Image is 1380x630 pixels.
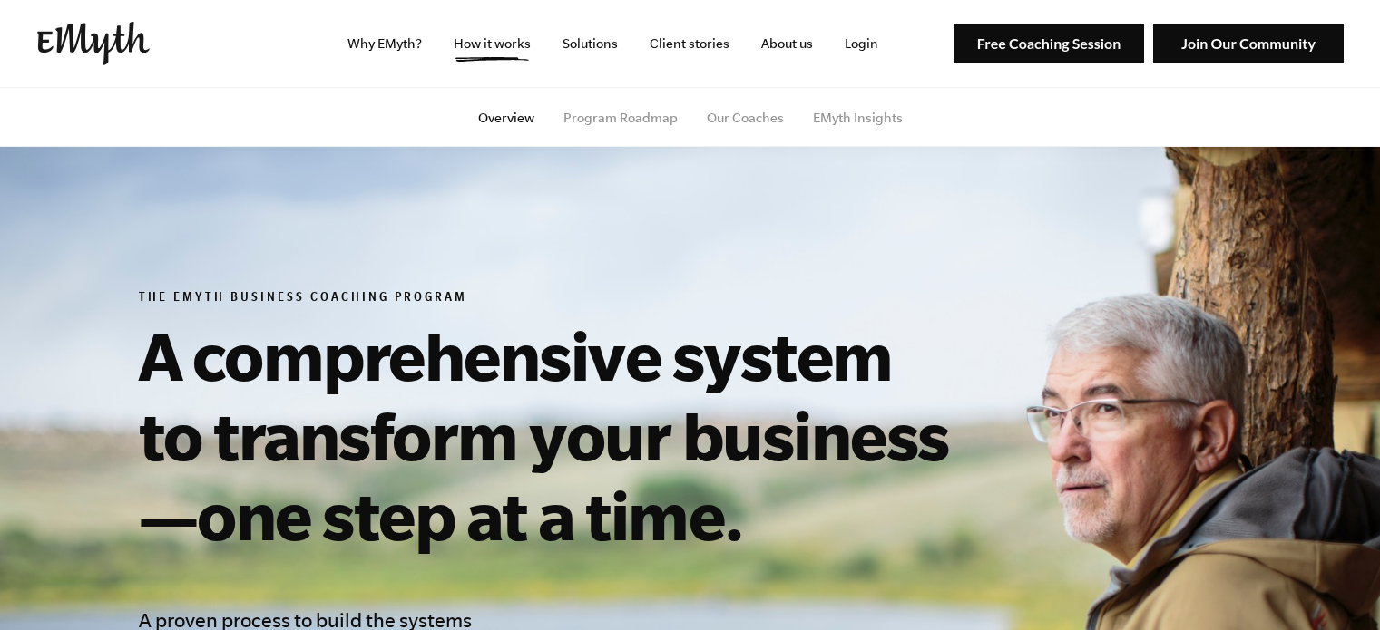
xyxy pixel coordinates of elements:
[139,315,966,555] h1: A comprehensive system to transform your business—one step at a time.
[1153,24,1344,64] img: Join Our Community
[954,24,1144,64] img: Free Coaching Session
[478,111,534,125] a: Overview
[813,111,903,125] a: EMyth Insights
[563,111,678,125] a: Program Roadmap
[139,290,966,308] h6: The EMyth Business Coaching Program
[37,22,150,65] img: EMyth
[707,111,784,125] a: Our Coaches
